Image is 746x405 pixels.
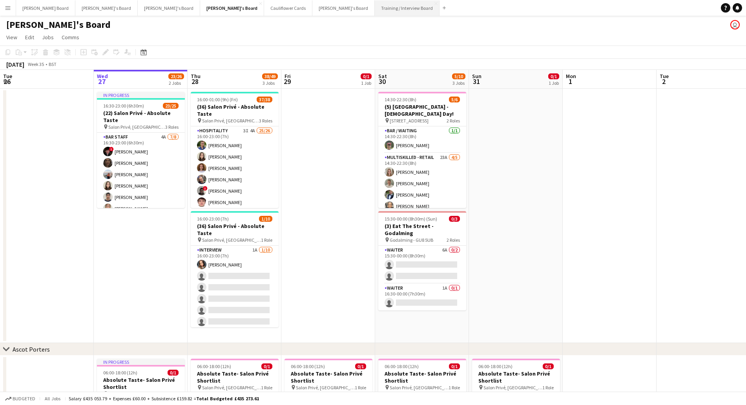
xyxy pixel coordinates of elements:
h3: (3) Eat The Street - Godalming [378,223,466,237]
h3: Absolute Taste- Salon Privé Shortlist [378,370,466,384]
span: Week 35 [26,61,46,67]
span: 28 [190,77,201,86]
app-card-role: Waiter1A0/116:30-00:00 (7h30m) [378,284,466,310]
span: ! [203,186,208,191]
div: 2 Jobs [169,80,184,86]
span: 06:00-18:00 (12h) [103,370,137,376]
h3: Absolute Taste- Salon Privé Shortlist [97,376,185,390]
h3: (36) Salon Privé - Absolute Taste [191,223,279,237]
span: 38/49 [262,73,278,79]
span: Salon Privé, [GEOGRAPHIC_DATA] [202,237,261,243]
span: 2 Roles [447,237,460,243]
h1: [PERSON_NAME]'s Board [6,19,111,31]
div: 3 Jobs [452,80,465,86]
span: 3 Roles [165,124,179,130]
span: 16:00-23:00 (7h) [197,216,229,222]
div: In progress [97,92,185,98]
span: 0/1 [168,370,179,376]
div: BST [49,61,57,67]
span: 0/1 [261,363,272,369]
span: Godalming - GU8 5UB [390,237,433,243]
span: All jobs [43,396,62,401]
span: 26 [2,77,12,86]
span: 1 Role [167,391,179,397]
span: 1 Role [355,385,366,390]
button: Budgeted [4,394,36,403]
span: 0/1 [449,363,460,369]
span: Mon [566,73,576,80]
span: 06:00-18:00 (12h) [478,363,513,369]
span: 1 Role [449,385,460,390]
span: 3 Roles [259,118,272,124]
span: 0/1 [543,363,554,369]
button: Training / Interview Board [375,0,440,16]
span: Jobs [42,34,54,41]
span: Tue [3,73,12,80]
span: 1 Role [542,385,554,390]
span: 14:30-22:30 (8h) [385,97,416,102]
h3: Absolute Taste- Salon Privé Shortlist [285,370,372,384]
span: 16:30-23:00 (6h30m) [103,103,144,109]
button: Cauliflower Cards [264,0,312,16]
span: 2 Roles [447,118,460,124]
h3: (22) Salon Privé - Absolute Taste [97,109,185,124]
a: Jobs [39,32,57,42]
div: Salary £435 053.79 + Expenses £60.00 + Subsistence £159.82 = [69,396,259,401]
span: Sat [378,73,387,80]
span: 06:00-18:00 (12h) [385,363,419,369]
button: [PERSON_NAME]'s Board [312,0,375,16]
span: View [6,34,17,41]
button: [PERSON_NAME] Board [16,0,75,16]
app-job-card: 16:00-01:00 (9h) (Fri)37/38(36) Salon Privé - Absolute Taste Salon Privé, [GEOGRAPHIC_DATA]3 Role... [191,92,279,208]
span: 23/26 [168,73,184,79]
div: 3 Jobs [263,80,277,86]
span: Budgeted [13,396,35,401]
span: Salon Privé, [GEOGRAPHIC_DATA] [108,391,167,397]
span: 5/10 [452,73,465,79]
span: 5/6 [449,97,460,102]
app-card-role: BAR STAFF4A7/816:30-23:00 (6h30m)![PERSON_NAME][PERSON_NAME][PERSON_NAME][PERSON_NAME][PERSON_NAM... [97,133,185,239]
span: Salon Privé, [GEOGRAPHIC_DATA] [296,385,355,390]
span: Salon Privé, [GEOGRAPHIC_DATA] [202,385,261,390]
span: Comms [62,34,79,41]
span: 1 Role [261,385,272,390]
h3: Absolute Taste- Salon Privé Shortlist [191,370,279,384]
span: 37/38 [257,97,272,102]
span: Total Budgeted £435 273.61 [196,396,259,401]
span: Sun [472,73,482,80]
span: 0/1 [548,73,559,79]
span: 1 [565,77,576,86]
app-card-role: Multiskilled - Retail23A4/514:30-22:30 (8h)[PERSON_NAME][PERSON_NAME][PERSON_NAME][PERSON_NAME] [378,153,466,225]
span: Salon Privé, [GEOGRAPHIC_DATA] [108,124,165,130]
a: Edit [22,32,37,42]
span: 0/1 [361,73,372,79]
span: [STREET_ADDRESS] [390,118,429,124]
div: Ascot Porters [13,345,50,353]
div: In progress16:30-23:00 (6h30m)23/25(22) Salon Privé - Absolute Taste Salon Privé, [GEOGRAPHIC_DAT... [97,92,185,208]
span: 29 [283,77,291,86]
span: 30 [377,77,387,86]
span: Salon Privé, [GEOGRAPHIC_DATA] [390,385,449,390]
app-job-card: 15:30-00:00 (8h30m) (Sun)0/3(3) Eat The Street - Godalming Godalming - GU8 5UB2 RolesWaiter6A0/21... [378,211,466,310]
span: Wed [97,73,108,80]
span: Salon Privé, [GEOGRAPHIC_DATA] [202,118,259,124]
span: 0/3 [449,216,460,222]
span: ! [109,147,114,151]
span: 06:00-18:00 (12h) [291,363,325,369]
span: 27 [96,77,108,86]
h3: (5) [GEOGRAPHIC_DATA] - [DEMOGRAPHIC_DATA] Day! [378,103,466,117]
span: 1/10 [259,216,272,222]
div: 16:00-23:00 (7h)1/10(36) Salon Privé - Absolute Taste Salon Privé, [GEOGRAPHIC_DATA]1 RoleIntervi... [191,211,279,327]
button: [PERSON_NAME]'s Board [138,0,200,16]
span: 1 Role [261,237,272,243]
span: Fri [285,73,291,80]
app-user-avatar: Kathryn Davies [730,20,740,29]
h3: (36) Salon Privé - Absolute Taste [191,103,279,117]
span: Salon Privé, [GEOGRAPHIC_DATA] [483,385,542,390]
app-job-card: 14:30-22:30 (8h)5/6(5) [GEOGRAPHIC_DATA] - [DEMOGRAPHIC_DATA] Day! [STREET_ADDRESS]2 RolesBar / W... [378,92,466,208]
a: Comms [58,32,82,42]
span: Tue [660,73,669,80]
span: 2 [658,77,669,86]
span: 0/1 [355,363,366,369]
